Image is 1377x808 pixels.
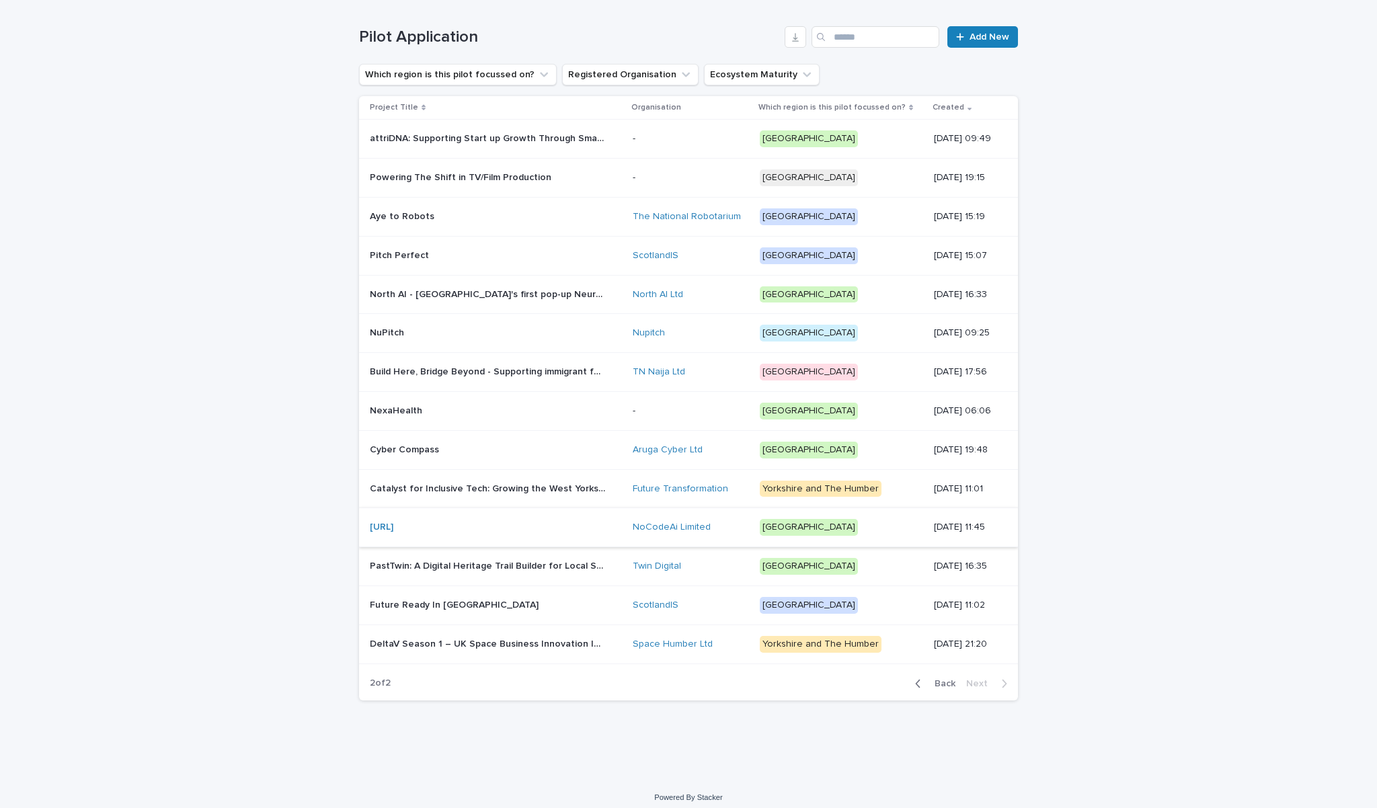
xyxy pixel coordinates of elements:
p: Created [933,100,964,115]
a: Future Transformation [633,483,728,495]
a: North AI Ltd [633,289,683,300]
tr: Future Ready In [GEOGRAPHIC_DATA]Future Ready In [GEOGRAPHIC_DATA] ScotlandIS [GEOGRAPHIC_DATA][D... [359,585,1018,624]
a: ScotlandIS [633,250,678,261]
p: [DATE] 15:19 [934,211,996,223]
a: Powered By Stacker [654,793,722,801]
div: [GEOGRAPHIC_DATA] [760,519,858,536]
a: ScotlandIS [633,600,678,611]
p: - [633,405,749,417]
p: Which region is this pilot focussed on? [758,100,906,115]
p: - [633,172,749,184]
input: Search [812,26,939,48]
p: [DATE] 16:33 [934,289,996,300]
button: Next [961,678,1018,690]
p: [DATE] 06:06 [934,405,996,417]
a: Aruga Cyber Ltd [633,444,703,456]
p: Pitch Perfect [370,247,432,261]
p: [DATE] 11:02 [934,600,996,611]
tr: Build Here, Bridge Beyond - Supporting immigrant founders in the [GEOGRAPHIC_DATA] to scale local... [359,353,1018,392]
tr: Pitch PerfectPitch Perfect ScotlandIS [GEOGRAPHIC_DATA][DATE] 15:07 [359,236,1018,275]
div: [GEOGRAPHIC_DATA] [760,247,858,264]
tr: NexaHealthNexaHealth -[GEOGRAPHIC_DATA][DATE] 06:06 [359,391,1018,430]
a: Nupitch [633,327,665,339]
p: DeltaV Season 1 – UK Space Business Innovation Incubator [370,636,608,650]
a: TN Naija Ltd [633,366,685,378]
div: [GEOGRAPHIC_DATA] [760,558,858,575]
p: Organisation [631,100,681,115]
tr: Cyber CompassCyber Compass Aruga Cyber Ltd [GEOGRAPHIC_DATA][DATE] 19:48 [359,430,1018,469]
span: Back [927,679,955,688]
p: NexaHealth [370,403,425,417]
tr: NuPitchNuPitch Nupitch [GEOGRAPHIC_DATA][DATE] 09:25 [359,314,1018,353]
span: Next [966,679,996,688]
p: - [633,133,749,145]
a: The National Robotarium [633,211,741,223]
div: Yorkshire and The Humber [760,481,881,497]
p: Future Ready In [GEOGRAPHIC_DATA] [370,597,541,611]
div: [GEOGRAPHIC_DATA] [760,325,858,341]
span: Add New [970,32,1009,42]
button: Ecosystem Maturity [704,64,820,85]
p: Aye to Robots [370,208,437,223]
p: [DATE] 16:35 [934,561,996,572]
p: Cyber Compass [370,442,442,456]
p: Powering The Shift in TV/Film Production [370,169,554,184]
button: Which region is this pilot focussed on? [359,64,557,85]
p: [DATE] 11:01 [934,483,996,495]
div: [GEOGRAPHIC_DATA] [760,130,858,147]
a: NoCodeAi Limited [633,522,711,533]
div: [GEOGRAPHIC_DATA] [760,169,858,186]
a: Space Humber Ltd [633,639,713,650]
tr: [URL] NoCodeAi Limited [GEOGRAPHIC_DATA][DATE] 11:45 [359,508,1018,547]
button: Back [904,678,961,690]
div: Yorkshire and The Humber [760,636,881,653]
p: Catalyst for Inclusive Tech: Growing the West Yorkshire Innovation Ecosystem [370,481,608,495]
div: [GEOGRAPHIC_DATA] [760,208,858,225]
p: [DATE] 19:15 [934,172,996,184]
p: [DATE] 11:45 [934,522,996,533]
div: [GEOGRAPHIC_DATA] [760,442,858,458]
p: [DATE] 19:48 [934,444,996,456]
tr: PastTwin: A Digital Heritage Trail Builder for Local StorytellingPastTwin: A Digital Heritage Tra... [359,547,1018,586]
p: Project Title [370,100,418,115]
p: [DATE] 17:56 [934,366,996,378]
h1: Pilot Application [359,28,779,47]
p: [DATE] 15:07 [934,250,996,261]
tr: Aye to RobotsAye to Robots The National Robotarium [GEOGRAPHIC_DATA][DATE] 15:19 [359,197,1018,236]
p: PastTwin: A Digital Heritage Trail Builder for Local Storytelling [370,558,608,572]
p: [DATE] 09:25 [934,327,996,339]
p: [DATE] 21:20 [934,639,996,650]
button: Registered Organisation [562,64,699,85]
tr: attriDNA: Supporting Start up Growth Through Smarter Talent MatchingattriDNA: Supporting Start up... [359,120,1018,159]
tr: Catalyst for Inclusive Tech: Growing the West Yorkshire Innovation EcosystemCatalyst for Inclusiv... [359,469,1018,508]
div: [GEOGRAPHIC_DATA] [760,403,858,419]
div: [GEOGRAPHIC_DATA] [760,286,858,303]
p: North AI - Greater Manchester's first pop-up Neuroscience AI lab for local tech. [370,286,608,300]
tr: Powering The Shift in TV/Film ProductionPowering The Shift in TV/Film Production -[GEOGRAPHIC_DAT... [359,159,1018,198]
div: [GEOGRAPHIC_DATA] [760,364,858,380]
a: Add New [947,26,1018,48]
p: attriDNA: Supporting Start up Growth Through Smarter Talent Matching [370,130,608,145]
p: NuPitch [370,325,407,339]
a: Twin Digital [633,561,681,572]
tr: North AI - [GEOGRAPHIC_DATA]'s first pop-up Neuroscience AI lab for local tech.North AI - [GEOGRA... [359,275,1018,314]
p: Build Here, Bridge Beyond - Supporting immigrant founders in the West Midlands to scale locally a... [370,364,608,378]
tr: DeltaV Season 1 – UK Space Business Innovation IncubatorDeltaV Season 1 – UK Space Business Innov... [359,624,1018,663]
p: 2 of 2 [359,667,401,700]
a: [URL] [370,522,393,532]
p: [DATE] 09:49 [934,133,996,145]
div: [GEOGRAPHIC_DATA] [760,597,858,614]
